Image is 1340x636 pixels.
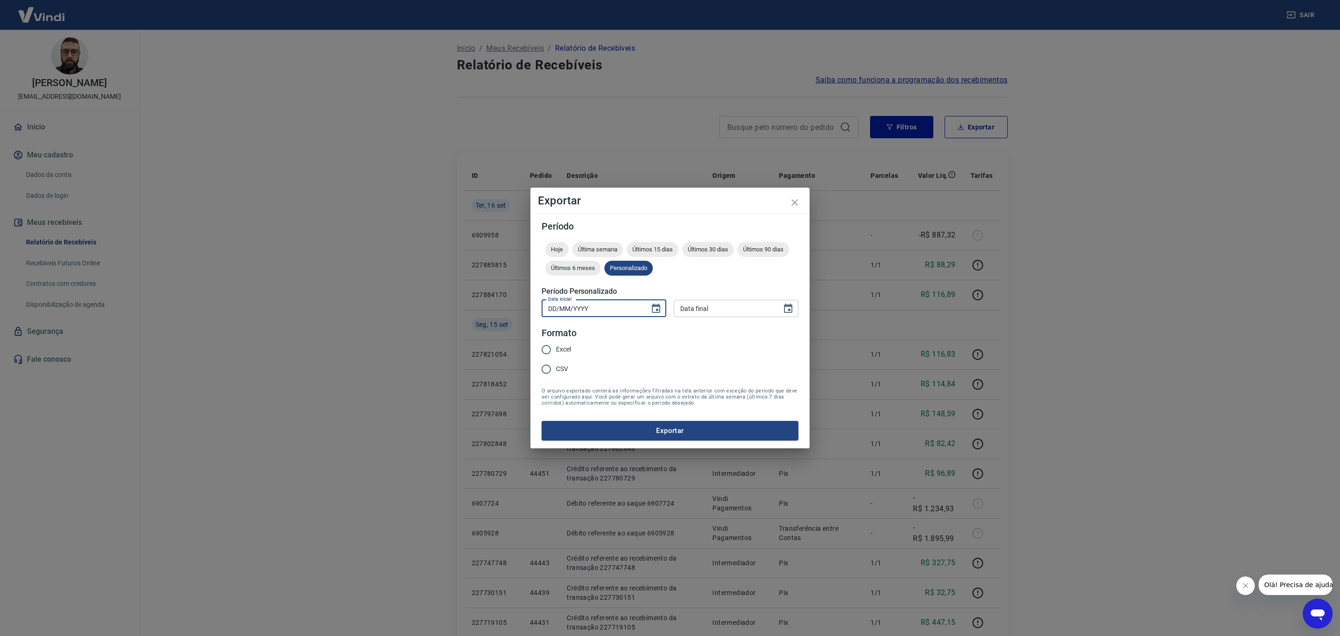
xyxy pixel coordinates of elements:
span: CSV [556,364,568,374]
div: Últimos 6 meses [545,261,601,276]
span: Excel [556,345,571,354]
span: Últimos 30 dias [682,246,734,253]
button: Choose date [647,299,665,318]
span: Hoje [545,246,569,253]
span: Últimos 6 meses [545,264,601,271]
button: Exportar [542,421,798,440]
input: DD/MM/YYYY [674,300,775,317]
button: close [784,191,806,214]
span: Última semana [572,246,623,253]
div: Últimos 90 dias [737,242,789,257]
legend: Formato [542,326,576,340]
span: Últimos 90 dias [737,246,789,253]
div: Últimos 30 dias [682,242,734,257]
div: Últimos 15 dias [627,242,678,257]
div: Última semana [572,242,623,257]
h5: Período Personalizado [542,287,798,296]
iframe: Mensagem da empresa [1259,575,1333,595]
div: Hoje [545,242,569,257]
iframe: Fechar mensagem [1236,576,1255,595]
input: DD/MM/YYYY [542,300,643,317]
h5: Período [542,222,798,231]
span: Olá! Precisa de ajuda? [6,7,78,14]
h4: Exportar [538,195,802,206]
div: Personalizado [604,261,653,276]
label: Data inicial [548,296,572,303]
iframe: Botão para abrir a janela de mensagens [1303,599,1333,629]
span: O arquivo exportado conterá as informações filtradas na tela anterior com exceção do período que ... [542,388,798,406]
span: Personalizado [604,264,653,271]
button: Choose date [779,299,797,318]
span: Últimos 15 dias [627,246,678,253]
